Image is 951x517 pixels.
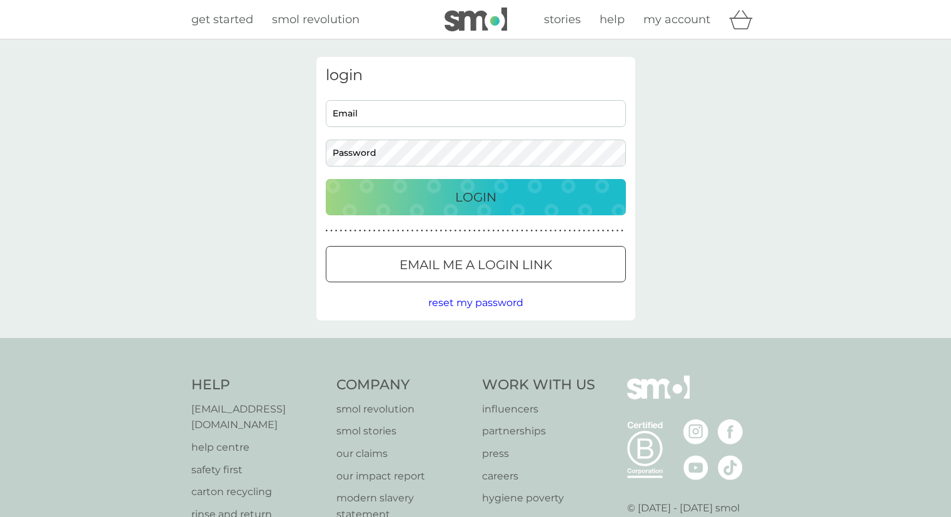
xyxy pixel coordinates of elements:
[435,228,438,234] p: ●
[272,13,360,26] span: smol revolution
[482,376,595,395] h4: Work With Us
[540,228,543,234] p: ●
[588,228,590,234] p: ●
[482,423,595,439] a: partnerships
[482,490,595,506] a: hygiene poverty
[392,228,395,234] p: ●
[388,228,390,234] p: ●
[483,228,485,234] p: ●
[488,228,490,234] p: ●
[573,228,576,234] p: ●
[397,228,400,234] p: ●
[450,228,452,234] p: ●
[482,468,595,484] a: careers
[535,228,538,234] p: ●
[578,228,581,234] p: ●
[545,228,547,234] p: ●
[521,228,523,234] p: ●
[506,228,509,234] p: ●
[544,11,581,29] a: stories
[359,228,361,234] p: ●
[428,295,523,311] button: reset my password
[530,228,533,234] p: ●
[729,7,760,32] div: basket
[336,468,470,484] a: our impact report
[621,228,623,234] p: ●
[191,11,253,29] a: get started
[406,228,409,234] p: ●
[482,401,595,417] p: influencers
[330,228,333,234] p: ●
[400,255,552,275] p: Email me a login link
[326,228,328,234] p: ●
[428,297,523,309] span: reset my password
[272,11,360,29] a: smol revolution
[602,228,605,234] p: ●
[336,401,470,417] a: smol revolution
[468,228,471,234] p: ●
[559,228,561,234] p: ●
[191,484,325,500] a: carton recycling
[191,401,325,433] a: [EMAIL_ADDRESS][DOMAIN_NAME]
[191,439,325,456] a: help centre
[544,13,581,26] span: stories
[718,455,743,480] img: visit the smol Tiktok page
[340,228,342,234] p: ●
[350,228,352,234] p: ●
[416,228,418,234] p: ●
[550,228,552,234] p: ●
[526,228,528,234] p: ●
[511,228,514,234] p: ●
[326,179,626,215] button: Login
[718,419,743,444] img: visit the smol Facebook page
[373,228,376,234] p: ●
[445,8,507,31] img: smol
[473,228,476,234] p: ●
[568,228,571,234] p: ●
[497,228,500,234] p: ●
[426,228,428,234] p: ●
[345,228,347,234] p: ●
[459,228,461,234] p: ●
[600,11,625,29] a: help
[336,446,470,462] a: our claims
[643,13,710,26] span: my account
[402,228,405,234] p: ●
[378,228,380,234] p: ●
[336,423,470,439] p: smol stories
[583,228,585,234] p: ●
[600,13,625,26] span: help
[335,228,338,234] p: ●
[492,228,495,234] p: ●
[627,376,690,418] img: smol
[464,228,466,234] p: ●
[383,228,385,234] p: ●
[683,419,708,444] img: visit the smol Instagram page
[597,228,600,234] p: ●
[364,228,366,234] p: ●
[611,228,614,234] p: ●
[411,228,414,234] p: ●
[421,228,423,234] p: ●
[564,228,566,234] p: ●
[191,13,253,26] span: get started
[191,462,325,478] a: safety first
[502,228,505,234] p: ●
[482,446,595,462] a: press
[455,187,496,207] p: Login
[336,376,470,395] h4: Company
[326,66,626,84] h3: login
[454,228,456,234] p: ●
[606,228,609,234] p: ●
[368,228,371,234] p: ●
